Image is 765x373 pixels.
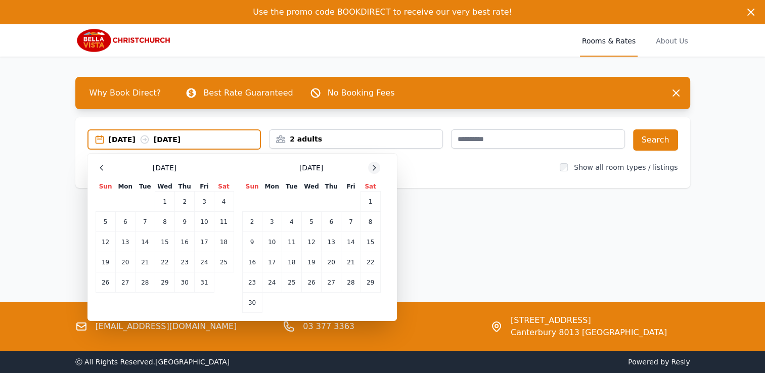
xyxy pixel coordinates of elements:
td: 10 [195,212,214,232]
td: 21 [341,252,361,272]
td: 24 [262,272,282,293]
span: Powered by [387,357,690,367]
td: 24 [195,252,214,272]
td: 31 [195,272,214,293]
td: 23 [175,252,195,272]
th: Wed [301,182,321,192]
td: 5 [96,212,115,232]
td: 6 [115,212,135,232]
button: Search [633,129,678,151]
span: [STREET_ADDRESS] [511,314,667,327]
td: 11 [282,232,301,252]
label: Show all room types / listings [574,163,678,171]
td: 18 [282,252,301,272]
span: Why Book Direct? [81,83,169,103]
td: 14 [341,232,361,252]
td: 12 [301,232,321,252]
td: 9 [242,232,262,252]
th: Sat [214,182,234,192]
span: Canterbury 8013 [GEOGRAPHIC_DATA] [511,327,667,339]
span: Use the promo code BOOKDIRECT to receive our very best rate! [253,7,512,17]
div: 2 adults [269,134,442,144]
td: 25 [282,272,301,293]
td: 20 [115,252,135,272]
td: 30 [242,293,262,313]
td: 7 [135,212,155,232]
td: 16 [175,232,195,252]
td: 1 [361,192,380,212]
td: 23 [242,272,262,293]
td: 8 [155,212,174,232]
a: Rooms & Rates [580,24,638,57]
th: Sun [242,182,262,192]
td: 13 [322,232,341,252]
td: 10 [262,232,282,252]
td: 3 [195,192,214,212]
td: 15 [361,232,380,252]
td: 5 [301,212,321,232]
a: 03 377 3363 [303,320,354,333]
td: 29 [155,272,174,293]
td: 2 [242,212,262,232]
td: 15 [155,232,174,252]
td: 1 [155,192,174,212]
p: Best Rate Guaranteed [203,87,293,99]
th: Sat [361,182,380,192]
td: 27 [322,272,341,293]
img: Bella Vista Christchurch [75,28,172,53]
a: [EMAIL_ADDRESS][DOMAIN_NAME] [96,320,237,333]
a: About Us [654,24,690,57]
p: No Booking Fees [328,87,395,99]
td: 2 [175,192,195,212]
th: Thu [322,182,341,192]
td: 4 [282,212,301,232]
th: Thu [175,182,195,192]
div: [DATE] [DATE] [109,134,260,145]
td: 6 [322,212,341,232]
td: 26 [301,272,321,293]
span: [DATE] [153,163,176,173]
td: 28 [341,272,361,293]
td: 12 [96,232,115,252]
span: ⓒ All Rights Reserved. [GEOGRAPHIC_DATA] [75,358,230,366]
th: Sun [96,182,115,192]
th: Wed [155,182,174,192]
th: Fri [195,182,214,192]
th: Mon [262,182,282,192]
td: 25 [214,252,234,272]
td: 3 [262,212,282,232]
td: 20 [322,252,341,272]
span: [DATE] [299,163,323,173]
td: 4 [214,192,234,212]
td: 8 [361,212,380,232]
td: 22 [361,252,380,272]
th: Mon [115,182,135,192]
th: Fri [341,182,361,192]
td: 19 [301,252,321,272]
th: Tue [135,182,155,192]
td: 11 [214,212,234,232]
td: 17 [262,252,282,272]
td: 22 [155,252,174,272]
td: 17 [195,232,214,252]
td: 13 [115,232,135,252]
td: 26 [96,272,115,293]
td: 30 [175,272,195,293]
td: 14 [135,232,155,252]
td: 19 [96,252,115,272]
td: 29 [361,272,380,293]
td: 9 [175,212,195,232]
a: Resly [671,358,690,366]
td: 28 [135,272,155,293]
td: 16 [242,252,262,272]
td: 7 [341,212,361,232]
td: 18 [214,232,234,252]
td: 27 [115,272,135,293]
td: 21 [135,252,155,272]
th: Tue [282,182,301,192]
